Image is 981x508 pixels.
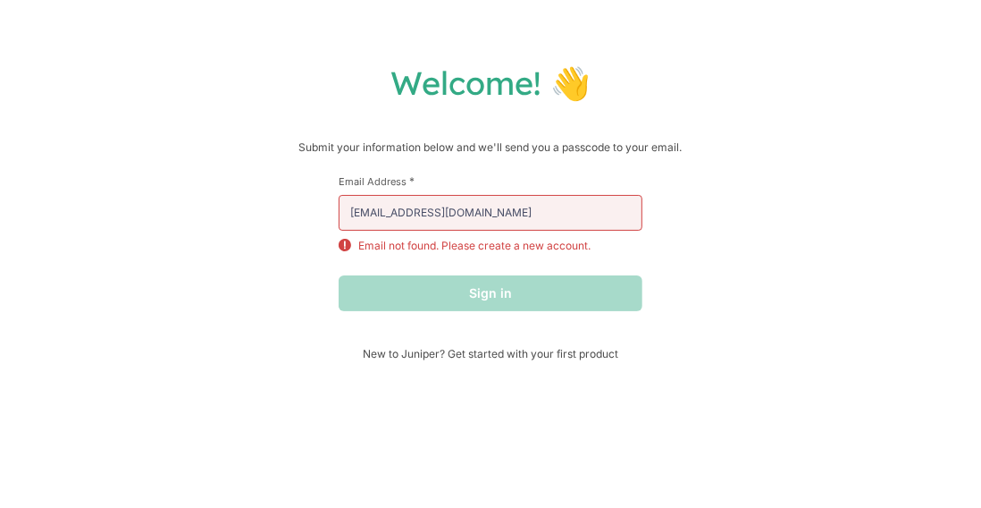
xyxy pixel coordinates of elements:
input: email@example.com [339,195,642,231]
span: New to Juniper? Get started with your first product [339,347,642,360]
p: Email not found. Please create a new account. [358,238,591,254]
p: Submit your information below and we'll send you a passcode to your email. [18,139,963,157]
span: This field is required. [409,174,415,188]
h1: Welcome! 👋 [18,63,963,103]
label: Email Address [339,174,642,188]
